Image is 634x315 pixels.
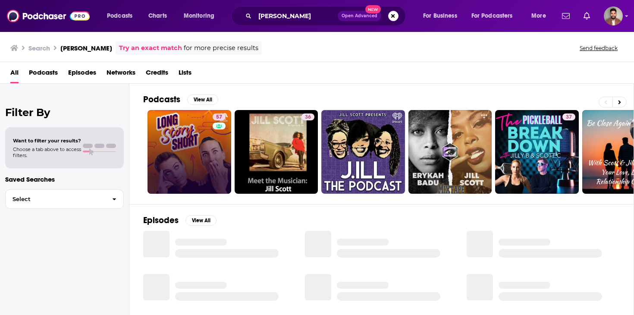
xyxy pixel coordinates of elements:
[239,6,414,26] div: Search podcasts, credits, & more...
[143,94,180,105] h2: Podcasts
[179,66,191,83] a: Lists
[235,110,318,194] a: 36
[148,10,167,22] span: Charts
[471,10,513,22] span: For Podcasters
[255,9,338,23] input: Search podcasts, credits, & more...
[143,94,218,105] a: PodcastsView All
[107,66,135,83] a: Networks
[604,6,623,25] img: User Profile
[148,110,231,194] a: 57
[604,6,623,25] button: Show profile menu
[184,10,214,22] span: Monitoring
[13,138,81,144] span: Want to filter your results?
[107,10,132,22] span: Podcasts
[423,10,457,22] span: For Business
[28,44,50,52] h3: Search
[146,66,168,83] a: Credits
[187,94,218,105] button: View All
[13,146,81,158] span: Choose a tab above to access filters.
[185,215,217,226] button: View All
[305,113,311,122] span: 36
[6,196,105,202] span: Select
[342,14,377,18] span: Open Advanced
[216,113,222,122] span: 57
[143,215,179,226] h2: Episodes
[559,9,573,23] a: Show notifications dropdown
[562,113,575,120] a: 37
[5,189,124,209] button: Select
[178,9,226,23] button: open menu
[10,66,19,83] a: All
[7,8,90,24] img: Podchaser - Follow, Share and Rate Podcasts
[101,9,144,23] button: open menu
[577,44,620,52] button: Send feedback
[566,113,572,122] span: 37
[301,113,314,120] a: 36
[143,9,172,23] a: Charts
[29,66,58,83] a: Podcasts
[119,43,182,53] a: Try an exact match
[60,44,112,52] h3: [PERSON_NAME]
[338,11,381,21] button: Open AdvancedNew
[531,10,546,22] span: More
[580,9,593,23] a: Show notifications dropdown
[5,175,124,183] p: Saved Searches
[466,9,525,23] button: open menu
[143,215,217,226] a: EpisodesView All
[417,9,468,23] button: open menu
[495,110,579,194] a: 37
[213,113,226,120] a: 57
[525,9,557,23] button: open menu
[365,5,381,13] span: New
[5,106,124,119] h2: Filter By
[184,43,258,53] span: for more precise results
[68,66,96,83] a: Episodes
[604,6,623,25] span: Logged in as calmonaghan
